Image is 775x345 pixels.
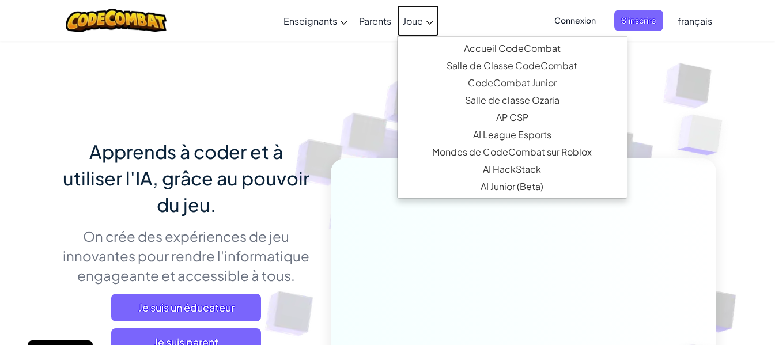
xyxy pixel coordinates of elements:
a: AI League EsportsUne plateforme de esports de codage compétitif épique qui encourage la pratique ... [398,126,627,143]
a: AP CSPApprouvé par le College Board, notre programme AP CSP offre des outils ludiques et clés en ... [398,109,627,126]
button: S'inscrire [614,10,663,31]
a: Joue [397,5,439,36]
a: Parents [353,5,397,36]
a: Accueil CodeCombatAvec accès à tous les 530 niveaux et des fonctionnalités exclusives comme les a... [398,40,627,57]
p: On crée des expériences de jeu innovantes pour rendre l'informatique engageante et accessible à t... [59,226,313,285]
button: Connexion [547,10,603,31]
img: CodeCombat logo [66,9,167,32]
a: CodeCombat JuniorNotre programme phare pour les élèves du primaire (K-5) propose une progression ... [398,74,627,92]
a: Je suis un éducateur [111,294,261,321]
a: Salle de classe OzariaUne aventure narrative de codage captivante qui établit les bases de l'info... [398,92,627,109]
img: Overlap cubes [655,86,754,184]
a: AI Junior (Beta)Présente une IA générative multimodale sur une plateforme simple et intuitive, co... [398,178,627,195]
a: Enseignants [278,5,353,36]
a: AI HackStackLe premier outil compagnon IA génératif spécialement conçu pour ceux qui découvrent l... [398,161,627,178]
a: français [672,5,718,36]
span: Enseignants [283,15,337,27]
span: Joue [403,15,423,27]
span: Apprends à coder et à utiliser l'IA, grâce au pouvoir du jeu. [63,140,309,216]
a: Salle de Classe CodeCombat [398,57,627,74]
a: Mondes de CodeCombat sur RobloxCe MMORPG enseigne la programmation en Lua et fournit une platefor... [398,143,627,161]
span: français [678,15,712,27]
